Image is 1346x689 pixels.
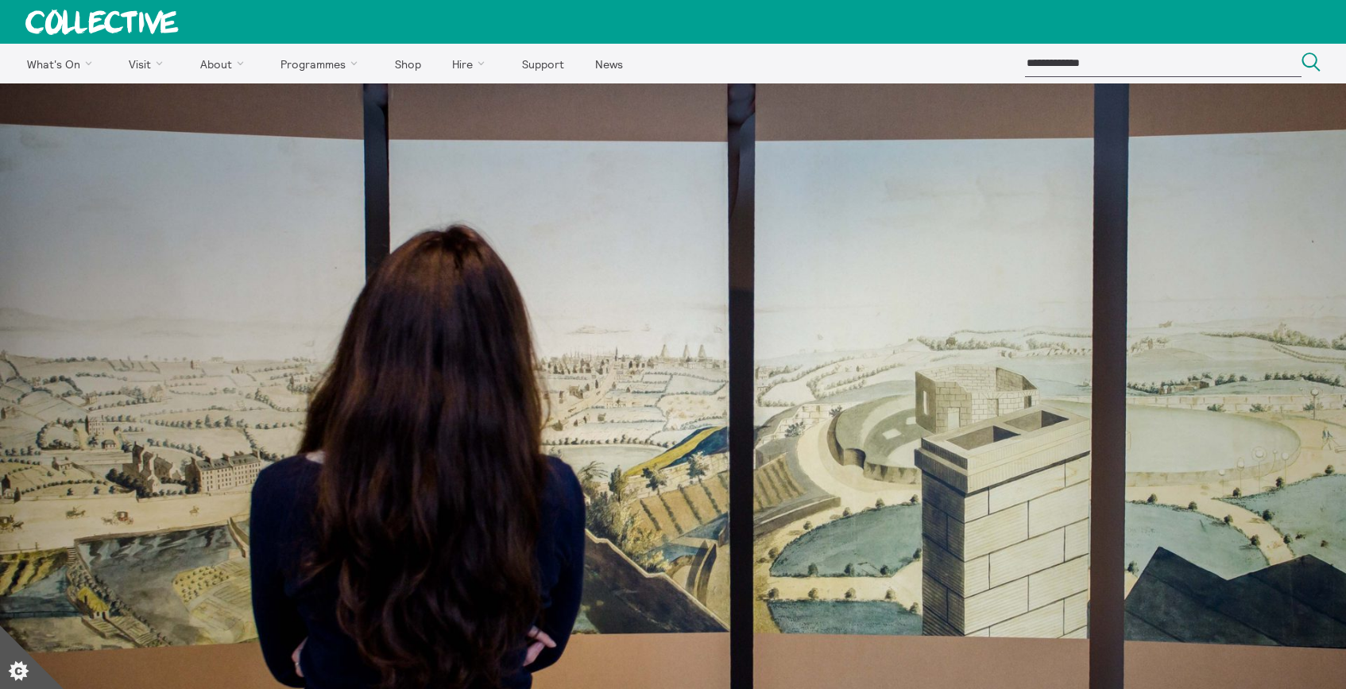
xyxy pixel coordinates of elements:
a: Programmes [267,44,378,83]
a: About [186,44,264,83]
a: News [581,44,636,83]
a: Support [508,44,578,83]
a: Visit [115,44,184,83]
a: Shop [381,44,435,83]
a: What's On [13,44,112,83]
a: Hire [439,44,505,83]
